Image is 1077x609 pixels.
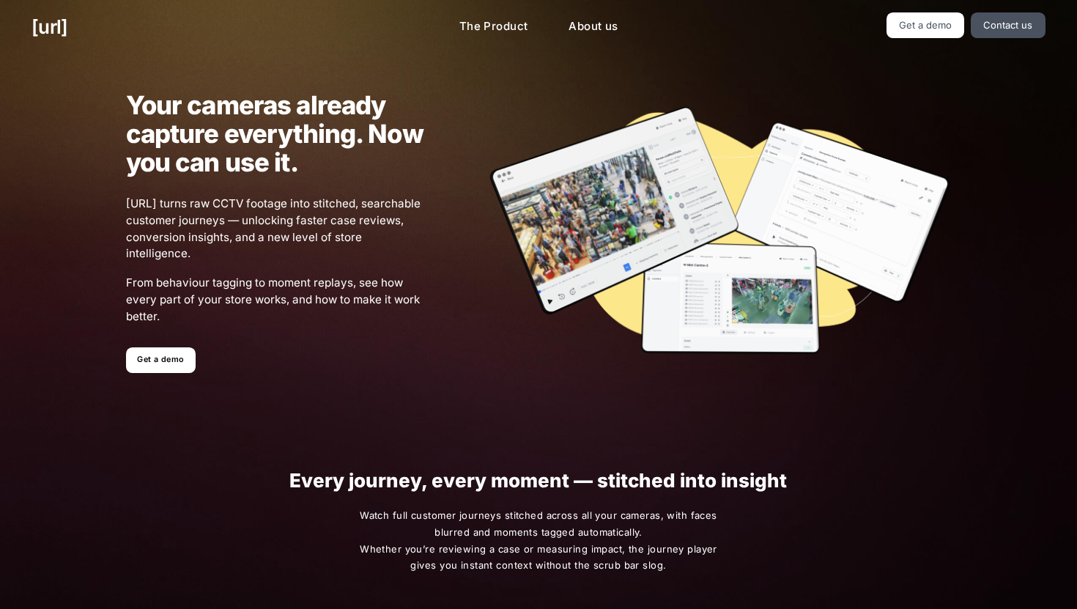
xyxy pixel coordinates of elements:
[126,196,424,262] span: [URL] turns raw CCTV footage into stitched, searchable customer journeys — unlocking faster case ...
[126,275,424,325] span: From behaviour tagging to moment replays, see how every part of your store works, and how to make...
[132,470,944,491] h1: Every journey, every moment — stitched into insight
[126,91,424,177] h1: Your cameras already capture everything. Now you can use it.
[356,507,721,574] span: Watch full customer journeys stitched across all your cameras, with faces blurred and moments tag...
[32,12,67,41] a: [URL]
[887,12,965,38] a: Get a demo
[448,12,540,41] a: The Product
[126,347,196,373] a: Get a demo
[971,12,1045,38] a: Contact us
[557,12,629,41] a: About us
